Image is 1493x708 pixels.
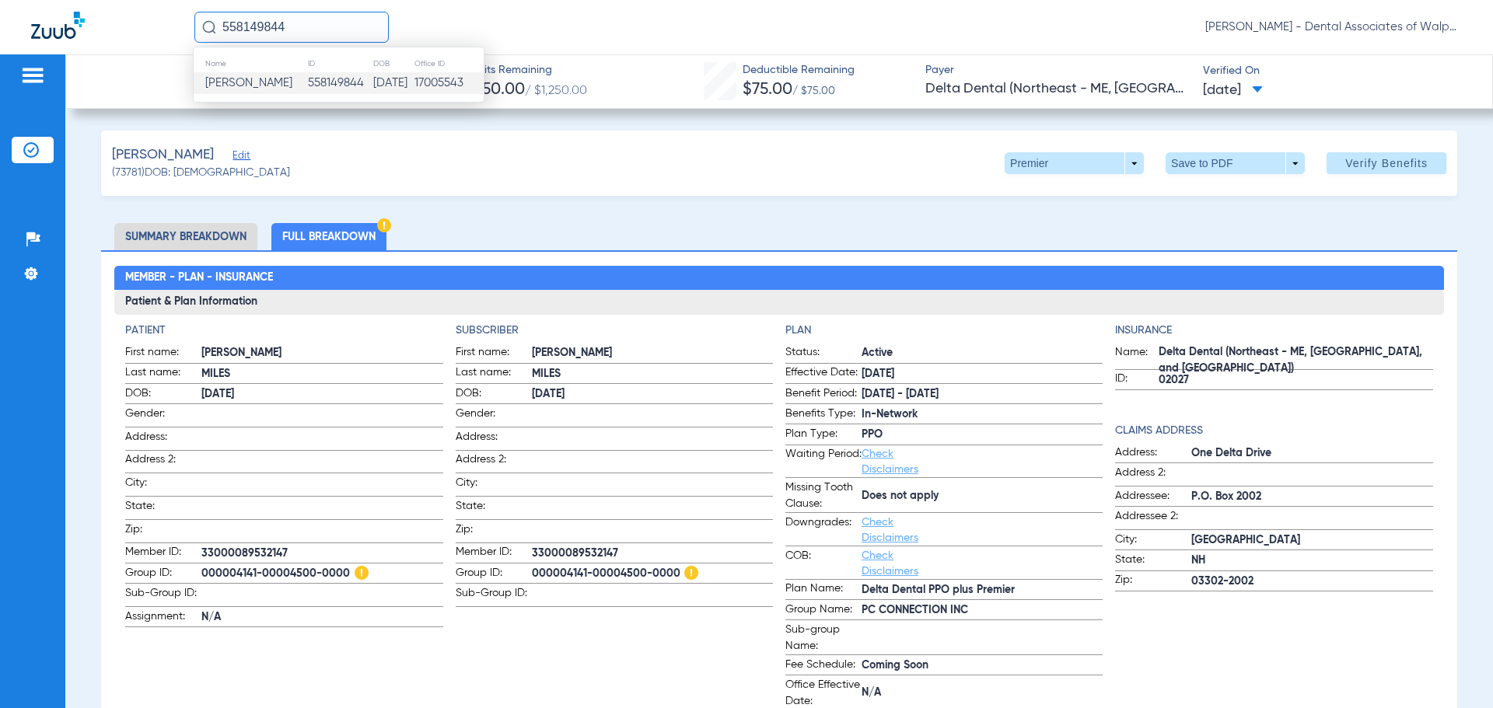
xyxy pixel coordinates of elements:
span: City: [125,475,201,496]
span: Address 2: [1115,465,1191,486]
span: Does not apply [862,488,1103,504]
span: Member ID: [125,544,201,563]
a: Check Disclaimers [862,550,918,577]
h4: Claims Address [1115,423,1432,439]
span: Coming Soon [862,657,1103,674]
span: Fee Schedule: [785,657,862,675]
span: Assignment: [125,609,201,627]
span: MILES [532,366,773,382]
span: 33000089532147 [201,546,442,562]
td: 17005543 [414,72,484,94]
h4: Plan [785,323,1103,339]
span: Verify Benefits [1345,157,1428,169]
span: City: [1115,532,1191,550]
span: In-Network [862,406,1103,423]
span: Address 2: [456,452,532,473]
span: [DATE] [862,366,1103,382]
th: DOB [372,55,413,72]
span: 02027 [1159,372,1432,389]
img: hamburger-icon [20,66,45,85]
span: Edit [233,150,247,165]
img: Zuub Logo [31,12,85,39]
span: Verified On [1203,63,1467,79]
span: Group Name: [785,602,862,620]
span: PPO [862,427,1103,443]
li: Summary Breakdown [114,223,257,250]
span: Member ID: [456,544,532,563]
span: DOB: [456,385,532,404]
span: 000004141-00004500-0000 [201,566,442,582]
span: Name: [1115,344,1159,369]
span: Benefits Type: [785,406,862,424]
span: Benefit Period: [785,385,862,404]
span: DOB: [125,385,201,404]
td: [DATE] [372,72,413,94]
span: 000004141-00004500-0000 [532,566,773,582]
h4: Insurance [1115,323,1432,339]
span: One Delta Drive [1191,445,1432,462]
span: [PERSON_NAME] [112,145,214,165]
span: Sub-Group ID: [125,585,201,606]
span: Address 2: [125,452,201,473]
span: Downgrades: [785,514,862,546]
button: Save to PDF [1166,152,1305,174]
span: $1,250.00 [455,82,525,98]
span: (73781) DOB: [DEMOGRAPHIC_DATA] [112,165,290,181]
span: [DATE] [532,386,773,403]
span: Last name: [125,364,201,383]
span: Zip: [1115,572,1191,591]
img: Hazard [355,566,369,580]
span: Effective Date: [785,364,862,383]
li: Full Breakdown [271,223,386,250]
span: [PERSON_NAME] [201,345,442,361]
span: NH [1191,553,1432,569]
span: Missing Tooth Clause: [785,480,862,512]
span: Zip: [125,521,201,542]
span: State: [125,498,201,519]
span: / $75.00 [792,85,835,96]
span: Last name: [456,364,532,383]
span: Plan Type: [785,426,862,445]
span: 33000089532147 [532,546,773,562]
span: N/A [201,609,442,626]
span: [PERSON_NAME] [205,77,292,89]
h4: Subscriber [456,323,773,339]
span: Delta Dental PPO plus Premier [862,582,1103,598]
span: Status: [785,344,862,363]
span: [DATE] [1203,81,1263,100]
span: [DATE] [201,386,442,403]
input: Search for patients [194,12,389,43]
span: Plan Name: [785,581,862,599]
span: Deductible Remaining [743,62,855,78]
span: Sub-group Name: [785,622,862,654]
span: Group ID: [125,565,201,584]
span: Gender: [125,406,201,427]
th: ID [307,55,372,72]
span: Gender: [456,406,532,427]
span: Sub-Group ID: [456,585,532,606]
iframe: Chat Widget [1415,633,1493,708]
span: P.O. Box 2002 [1191,489,1432,505]
span: Addressee 2: [1115,508,1191,529]
a: Check Disclaimers [862,517,918,543]
span: State: [456,498,532,519]
span: [DATE] - [DATE] [862,386,1103,403]
span: [PERSON_NAME] - Dental Associates of Walpole [1205,19,1462,35]
span: First name: [456,344,532,363]
th: Office ID [414,55,484,72]
span: / $1,250.00 [525,85,587,97]
span: First name: [125,344,201,363]
img: Hazard [377,218,391,232]
span: Active [862,345,1103,361]
h2: Member - Plan - Insurance [114,266,1443,291]
span: Addressee: [1115,488,1191,507]
app-breakdown-title: Patient [125,323,442,339]
span: ID: [1115,371,1159,389]
span: Address: [1115,445,1191,463]
span: MILES [201,366,442,382]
